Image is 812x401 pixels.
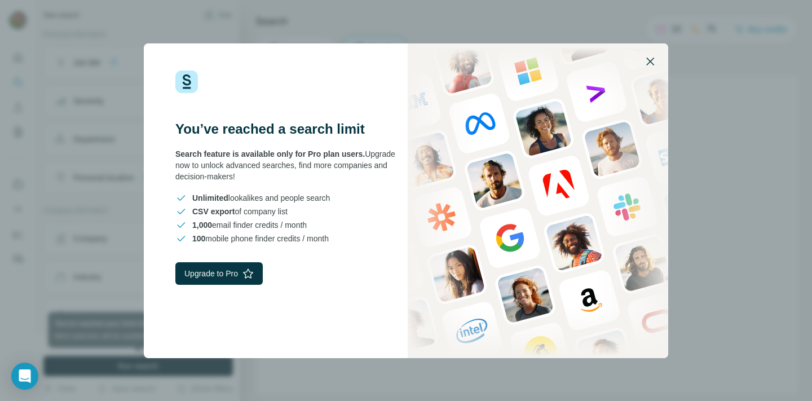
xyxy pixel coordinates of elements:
h3: You’ve reached a search limit [175,120,406,138]
span: 1,000 [192,221,212,230]
span: Unlimited [192,193,228,202]
span: 100 [192,234,205,243]
img: Surfe Logo [175,70,198,93]
button: Upgrade to Pro [175,262,263,285]
span: of company list [192,206,288,217]
img: Surfe Stock Photo - showing people and technologies [408,43,668,358]
span: CSV export [192,207,235,216]
div: Upgrade now to unlock advanced searches, find more companies and decision-makers! [175,148,406,182]
span: Search feature is available only for Pro plan users. [175,149,365,158]
span: mobile phone finder credits / month [192,233,329,244]
span: lookalikes and people search [192,192,330,204]
div: Open Intercom Messenger [11,363,38,390]
span: email finder credits / month [192,219,307,231]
